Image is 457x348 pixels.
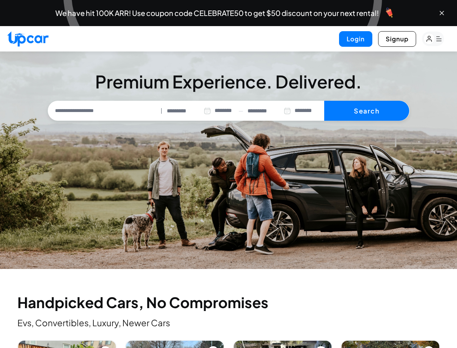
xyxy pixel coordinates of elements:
[55,9,379,17] span: We have hit 100K ARR! Use coupon code CELEBRATE50 to get $50 discount on your next rental!
[17,295,440,310] h2: Handpicked Cars, No Compromises
[238,107,243,115] span: —
[161,107,162,115] span: |
[339,31,372,47] button: Login
[438,9,445,17] button: Close banner
[7,31,48,47] img: Upcar Logo
[378,31,416,47] button: Signup
[17,317,440,328] p: Evs, Convertibles, Luxury, Newer Cars
[324,101,409,121] button: Search
[48,71,410,92] h3: Premium Experience. Delivered.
